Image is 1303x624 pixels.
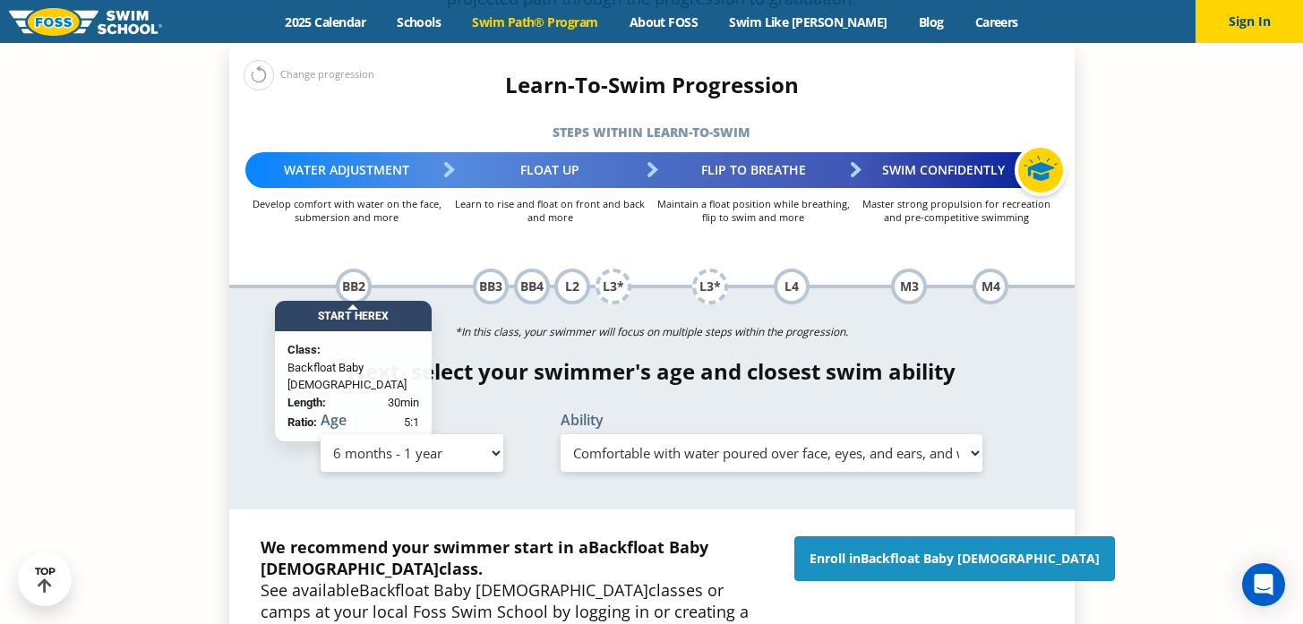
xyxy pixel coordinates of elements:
a: Swim Path® Program [457,13,613,30]
div: M4 [973,269,1008,304]
div: BB4 [514,269,550,304]
h4: Learn-To-Swim Progression [229,73,1075,98]
div: BB2 [336,269,372,304]
div: Water Adjustment [245,152,449,188]
span: Backfloat Baby [DEMOGRAPHIC_DATA] [861,550,1100,567]
span: Backfloat Baby [DEMOGRAPHIC_DATA] [261,536,708,579]
p: Develop comfort with water on the face, submersion and more [245,197,449,224]
div: M3 [891,269,927,304]
div: Start Here [275,301,432,331]
strong: Ratio: [287,415,317,429]
a: Schools [381,13,457,30]
strong: We recommend your swimmer start in a class. [261,536,708,579]
a: Enroll inBackfloat Baby [DEMOGRAPHIC_DATA] [794,536,1115,581]
label: Age [321,413,503,427]
div: L2 [554,269,590,304]
a: Careers [959,13,1033,30]
h5: Steps within Learn-to-Swim [229,120,1075,145]
span: 30min [388,394,419,412]
div: Open Intercom Messenger [1242,563,1285,606]
p: Maintain a float position while breathing, flip to swim and more [652,197,855,224]
p: Master strong propulsion for recreation and pre-competitive swimming [855,197,1059,224]
label: Ability [561,413,983,427]
p: *In this class, your swimmer will focus on multiple steps within the progression. [229,320,1075,345]
div: Flip to Breathe [652,152,855,188]
a: 2025 Calendar [270,13,381,30]
div: Float Up [449,152,652,188]
span: Backfloat Baby [DEMOGRAPHIC_DATA] [287,359,419,394]
img: FOSS Swim School Logo [9,8,162,36]
a: Blog [903,13,959,30]
strong: Class: [287,343,321,356]
a: About FOSS [613,13,714,30]
div: Swim Confidently [855,152,1059,188]
div: TOP [35,566,56,594]
div: BB3 [473,269,509,304]
p: Learn to rise and float on front and back and more [449,197,652,224]
h4: Next, select your swimmer's age and closest swim ability [229,359,1075,384]
div: Change progression [244,59,374,90]
div: L4 [774,269,810,304]
strong: Length: [287,396,326,409]
span: X [381,310,389,322]
a: Swim Like [PERSON_NAME] [714,13,904,30]
span: Backfloat Baby [DEMOGRAPHIC_DATA] [359,579,648,601]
